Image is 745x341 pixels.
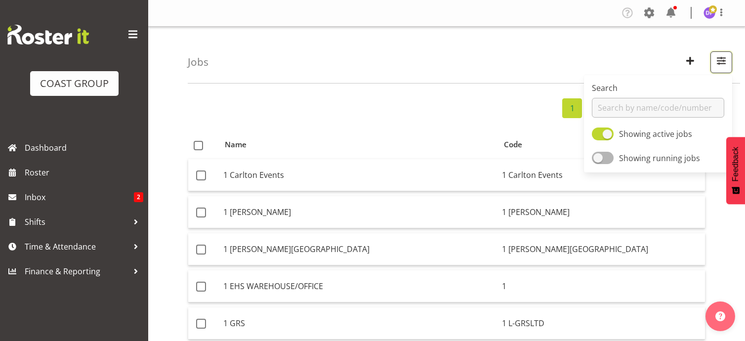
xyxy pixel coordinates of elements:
input: Search by name/code/number [592,98,724,118]
td: 1 L-GRSLTD [498,307,705,340]
td: 1 [PERSON_NAME][GEOGRAPHIC_DATA] [219,233,498,265]
button: Create New Job [680,51,701,73]
span: Time & Attendance [25,239,128,254]
img: Rosterit website logo [7,25,89,44]
span: Showing running jobs [619,153,700,164]
label: Search [592,82,724,94]
td: 1 [PERSON_NAME] [219,196,498,228]
span: Feedback [731,147,740,181]
span: Code [504,139,522,150]
span: Inbox [25,190,134,205]
span: Showing active jobs [619,128,692,139]
span: Roster [25,165,143,180]
span: 2 [134,192,143,202]
img: durham-foster1135.jpg [704,7,715,19]
td: 1 [498,270,705,302]
td: 1 [PERSON_NAME] [498,196,705,228]
h4: Jobs [188,56,208,68]
span: Name [225,139,247,150]
button: Feedback - Show survey [726,137,745,204]
span: Finance & Reporting [25,264,128,279]
div: COAST GROUP [40,76,109,91]
td: 1 GRS [219,307,498,340]
button: Filter Jobs [710,51,732,73]
td: 1 [PERSON_NAME][GEOGRAPHIC_DATA] [498,233,705,265]
td: 1 Carlton Events [219,159,498,191]
span: Dashboard [25,140,143,155]
img: help-xxl-2.png [715,311,725,321]
td: 1 Carlton Events [498,159,705,191]
span: Shifts [25,214,128,229]
td: 1 EHS WAREHOUSE/OFFICE [219,270,498,302]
